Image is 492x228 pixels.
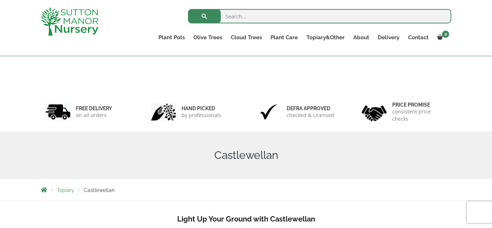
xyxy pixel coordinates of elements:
[45,103,71,121] img: 1.jpg
[404,32,433,43] a: Contact
[392,102,447,108] h6: Price promise
[41,149,451,162] h1: Castlewellan
[188,9,451,23] input: Search...
[76,105,112,112] h6: FREE DELIVERY
[151,103,176,121] img: 2.jpg
[256,103,281,121] img: 3.jpg
[76,112,112,119] p: on all orders
[442,31,449,38] span: 0
[362,101,387,123] img: 4.jpg
[266,32,302,43] a: Plant Care
[189,32,227,43] a: Olive Trees
[227,32,266,43] a: Cloud Trees
[349,32,374,43] a: About
[41,187,451,193] nav: Breadcrumbs
[182,105,221,112] h6: hand picked
[374,32,404,43] a: Delivery
[287,105,334,112] h6: Defra approved
[182,112,221,119] p: by professionals
[41,7,98,36] img: logo
[302,32,349,43] a: Topiary&Other
[84,187,115,193] span: Castlewellan
[154,32,189,43] a: Plant Pots
[287,112,334,119] p: checked & Licensed
[177,215,315,223] b: Light Up Your Ground with Castlewellan
[392,108,447,122] p: consistent price checks
[433,32,451,43] a: 0
[57,187,74,193] a: Topiary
